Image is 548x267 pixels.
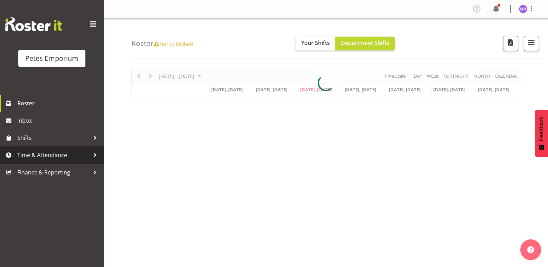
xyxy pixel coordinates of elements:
[335,37,395,50] button: Department Shifts
[17,115,100,126] span: Inbox
[17,150,90,160] span: Time & Attendance
[131,39,193,47] h4: Roster
[341,39,389,47] span: Department Shifts
[17,167,90,178] span: Finance & Reporting
[503,36,518,51] button: Download a PDF of the roster according to the set date range.
[301,39,330,47] span: Your Shifts
[527,246,534,253] img: help-xxl-2.png
[538,117,545,141] span: Feedback
[154,40,193,47] span: Not published
[296,37,335,50] button: Your Shifts
[535,110,548,157] button: Feedback - Show survey
[17,133,90,143] span: Shifts
[524,36,539,51] button: Filter Shifts
[519,5,527,13] img: mackenzie-halford4471.jpg
[25,53,78,64] div: Petes Emporium
[5,17,62,31] img: Rosterit website logo
[17,98,100,108] span: Roster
